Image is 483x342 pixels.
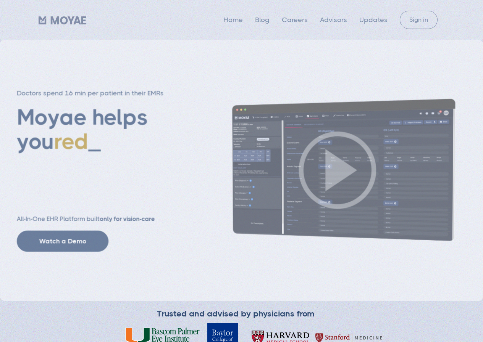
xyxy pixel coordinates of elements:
a: Careers [282,16,308,24]
img: Moyae Logo [39,16,86,24]
div: Trusted and advised by physicians from [157,308,315,319]
a: Updates [359,16,388,24]
span: _ [88,129,101,154]
h1: Moyae helps you [17,105,192,201]
span: red [54,129,88,154]
h3: Doctors spend 16 min per patient in their EMRs [17,89,192,98]
strong: only for vision-care [100,215,155,222]
a: home [39,14,86,26]
a: Blog [255,16,270,24]
img: Patient history screenshot [209,98,466,242]
a: Home [223,16,243,24]
a: Sign in [400,11,438,29]
a: Watch a Demo [17,230,108,252]
a: Advisors [320,16,347,24]
h2: All-In-One EHR Platform built [17,215,192,223]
